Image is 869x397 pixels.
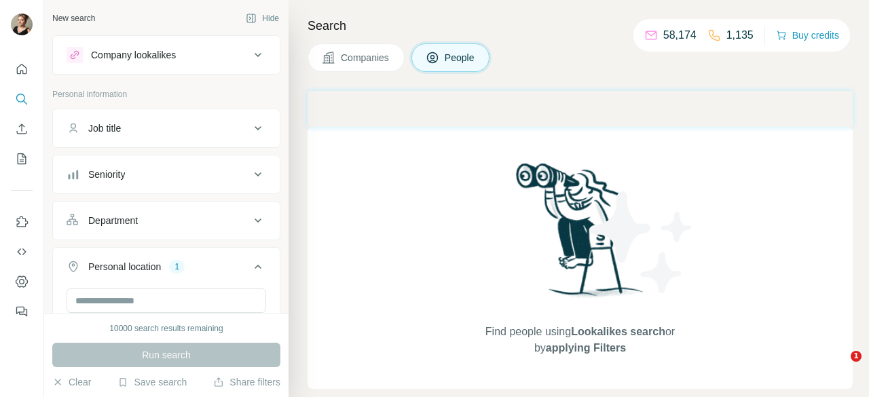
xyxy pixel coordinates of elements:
[510,159,651,311] img: Surfe Illustration - Woman searching with binoculars
[851,351,862,362] span: 1
[580,181,703,303] img: Surfe Illustration - Stars
[11,87,33,111] button: Search
[11,147,33,171] button: My lists
[11,210,33,234] button: Use Surfe on LinkedIn
[117,375,187,389] button: Save search
[88,121,121,135] div: Job title
[341,51,390,64] span: Companies
[308,16,853,35] h4: Search
[53,204,280,237] button: Department
[11,299,33,324] button: Feedback
[445,51,476,64] span: People
[726,27,754,43] p: 1,135
[88,168,125,181] div: Seniority
[11,117,33,141] button: Enrich CSV
[52,375,91,389] button: Clear
[213,375,280,389] button: Share filters
[823,351,855,383] iframe: Intercom live chat
[11,269,33,294] button: Dashboard
[53,158,280,191] button: Seniority
[52,88,280,100] p: Personal information
[53,250,280,288] button: Personal location1
[91,48,176,62] div: Company lookalikes
[11,240,33,264] button: Use Surfe API
[53,39,280,71] button: Company lookalikes
[88,260,161,273] div: Personal location
[663,27,697,43] p: 58,174
[11,14,33,35] img: Avatar
[571,326,665,337] span: Lookalikes search
[546,342,626,354] span: applying Filters
[11,57,33,81] button: Quick start
[52,12,95,24] div: New search
[471,324,688,356] span: Find people using or by
[88,214,138,227] div: Department
[109,322,223,335] div: 10000 search results remaining
[53,112,280,145] button: Job title
[236,8,289,29] button: Hide
[776,26,839,45] button: Buy credits
[169,261,185,273] div: 1
[308,91,853,127] iframe: Banner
